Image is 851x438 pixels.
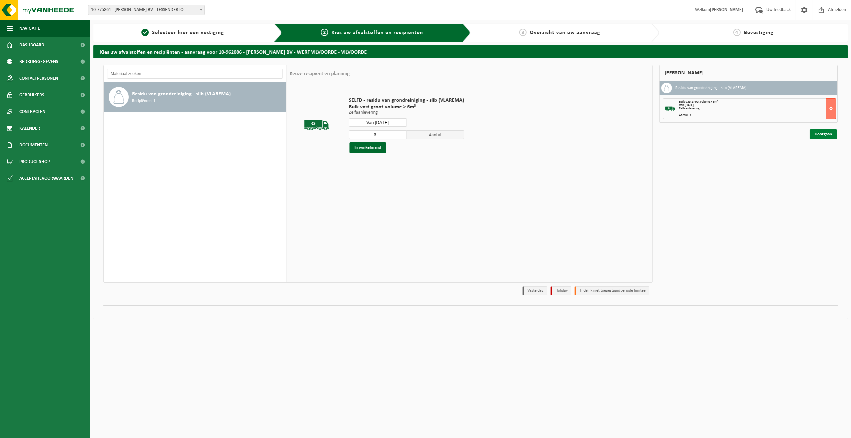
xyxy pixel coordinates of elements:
span: Navigatie [19,20,40,37]
h2: Kies uw afvalstoffen en recipiënten - aanvraag voor 10-962086 - [PERSON_NAME] BV - WERF VILVOORDE... [93,45,848,58]
a: Doorgaan [810,129,837,139]
a: 1Selecteer hier een vestiging [97,29,269,37]
span: Kalender [19,120,40,137]
div: Keuze recipiënt en planning [286,65,353,82]
button: Residu van grondreiniging - slib (VLAREMA) Recipiënten: 1 [104,82,286,112]
span: Recipiënten: 1 [132,98,155,104]
span: Bevestiging [744,30,774,35]
span: 4 [733,29,741,36]
span: Selecteer hier een vestiging [152,30,224,35]
span: Contracten [19,103,45,120]
span: Overzicht van uw aanvraag [530,30,600,35]
span: Kies uw afvalstoffen en recipiënten [331,30,423,35]
span: SELFD - residu van grondreiniging - slib (VLAREMA) [349,97,464,104]
span: 3 [519,29,527,36]
span: Contactpersonen [19,70,58,87]
div: [PERSON_NAME] [659,65,838,81]
p: Zelfaanlevering [349,110,464,115]
span: 1 [141,29,149,36]
input: Materiaal zoeken [107,69,283,79]
strong: Van [DATE] [679,103,694,107]
span: Documenten [19,137,48,153]
span: Bedrijfsgegevens [19,53,58,70]
li: Tijdelijk niet toegestaan/période limitée [575,286,649,295]
span: Bulk vast groot volume > 6m³ [679,100,718,104]
div: Aantal: 3 [679,114,836,117]
strong: [PERSON_NAME] [710,7,743,12]
h3: Residu van grondreiniging - slib (VLAREMA) [675,83,747,93]
span: Dashboard [19,37,44,53]
span: Acceptatievoorwaarden [19,170,73,187]
span: Bulk vast groot volume > 6m³ [349,104,464,110]
div: Zelfaanlevering [679,107,836,110]
span: 2 [321,29,328,36]
span: Product Shop [19,153,50,170]
span: Aantal [406,130,464,139]
li: Holiday [551,286,571,295]
input: Selecteer datum [349,118,406,127]
button: In winkelmand [349,142,386,153]
span: 10-775861 - YVES MAES BV - TESSENDERLO [88,5,204,15]
li: Vaste dag [523,286,547,295]
span: Residu van grondreiniging - slib (VLAREMA) [132,90,231,98]
span: 10-775861 - YVES MAES BV - TESSENDERLO [88,5,205,15]
span: Gebruikers [19,87,44,103]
